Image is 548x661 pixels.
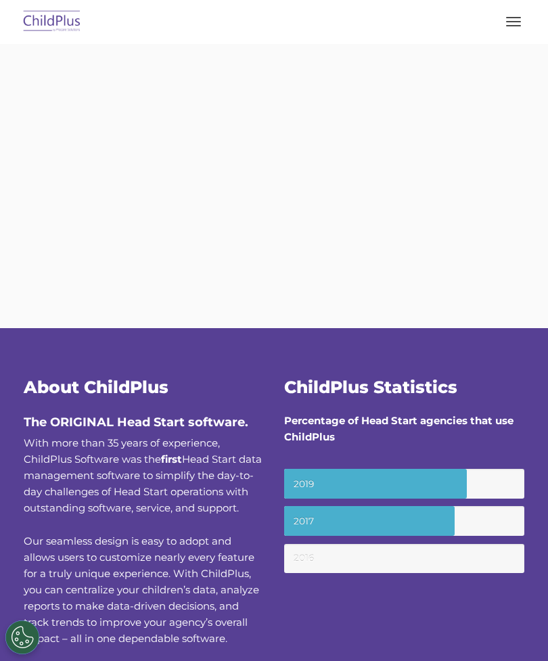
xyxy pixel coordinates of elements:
[284,469,524,499] small: 2019
[24,436,262,514] span: With more than 35 years of experience, ChildPlus Software was the Head Start data management soft...
[284,377,457,397] span: ChildPlus Statistics
[24,534,259,645] span: Our seamless design is easy to adopt and allows users to customize nearly every feature for a tru...
[284,544,524,574] small: 2016
[24,377,168,397] span: About ChildPlus
[161,453,182,465] b: first
[284,414,513,443] strong: Percentage of Head Start agencies that use ChildPlus
[24,415,248,430] span: The ORIGINAL Head Start software.
[5,620,39,654] button: Cookies Settings
[20,6,84,38] img: ChildPlus by Procare Solutions
[284,506,524,536] small: 2017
